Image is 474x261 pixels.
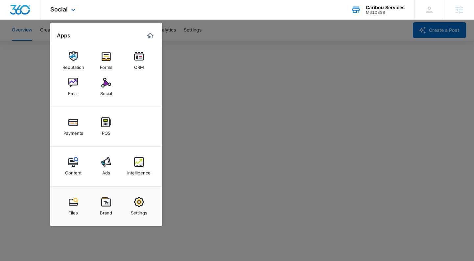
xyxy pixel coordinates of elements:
a: Settings [127,194,152,219]
a: Marketing 360® Dashboard [145,30,155,41]
a: CRM [127,48,152,73]
a: Social [94,74,119,99]
div: Social [100,88,112,96]
a: Email [61,74,86,99]
a: POS [94,114,119,139]
a: Intelligence [127,154,152,179]
div: Email [68,88,79,96]
div: Brand [100,207,112,215]
div: Content [65,167,82,175]
a: Files [61,194,86,219]
div: Ads [102,167,110,175]
a: Reputation [61,48,86,73]
div: account id [366,10,405,15]
a: Forms [94,48,119,73]
a: Ads [94,154,119,179]
div: CRM [134,61,144,70]
a: Brand [94,194,119,219]
div: account name [366,5,405,10]
div: Payments [63,127,83,136]
div: Reputation [62,61,84,70]
span: Social [50,6,68,13]
div: Files [68,207,78,215]
h2: Apps [57,32,70,39]
div: Intelligence [127,167,151,175]
div: POS [102,127,110,136]
a: Content [61,154,86,179]
a: Payments [61,114,86,139]
div: Forms [100,61,112,70]
div: Settings [131,207,147,215]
